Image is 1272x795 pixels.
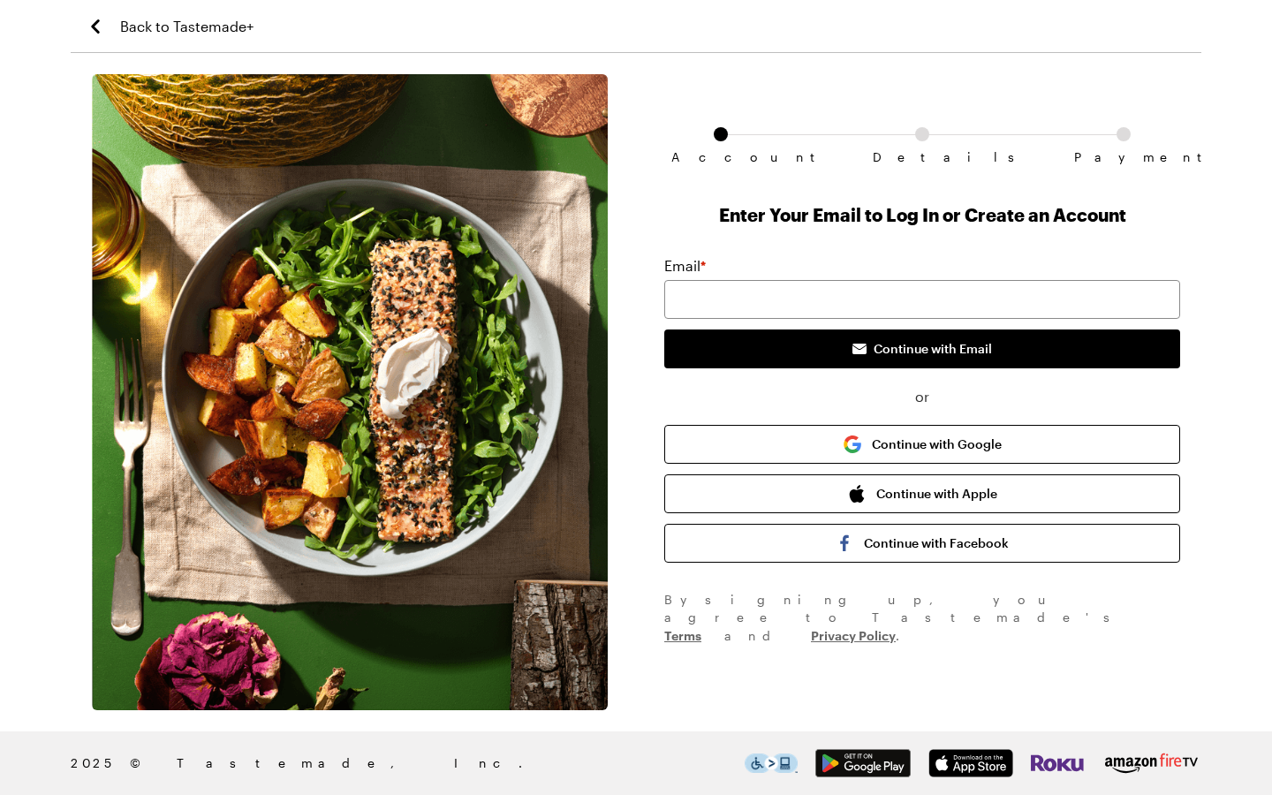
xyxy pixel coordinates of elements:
[664,474,1180,513] button: Continue with Apple
[71,753,745,773] span: 2025 © Tastemade, Inc.
[811,626,896,643] a: Privacy Policy
[664,626,701,643] a: Terms
[664,425,1180,464] button: Continue with Google
[664,329,1180,368] button: Continue with Email
[928,749,1013,777] img: App Store
[664,524,1180,563] button: Continue with Facebook
[120,16,254,37] span: Back to Tastemade+
[873,150,972,164] span: Details
[1074,150,1173,164] span: Payment
[664,386,1180,407] span: or
[664,202,1180,227] h1: Enter Your Email to Log In or Create an Account
[664,255,706,276] label: Email
[1102,749,1201,777] img: Amazon Fire TV
[664,591,1180,645] div: By signing up , you agree to Tastemade's and .
[815,749,911,777] img: Google Play
[745,753,798,773] img: This icon serves as a link to download the Level Access assistive technology app for individuals ...
[664,127,1180,150] ol: Subscription checkout form navigation
[874,340,992,358] span: Continue with Email
[1031,749,1084,777] img: Roku
[671,150,770,164] span: Account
